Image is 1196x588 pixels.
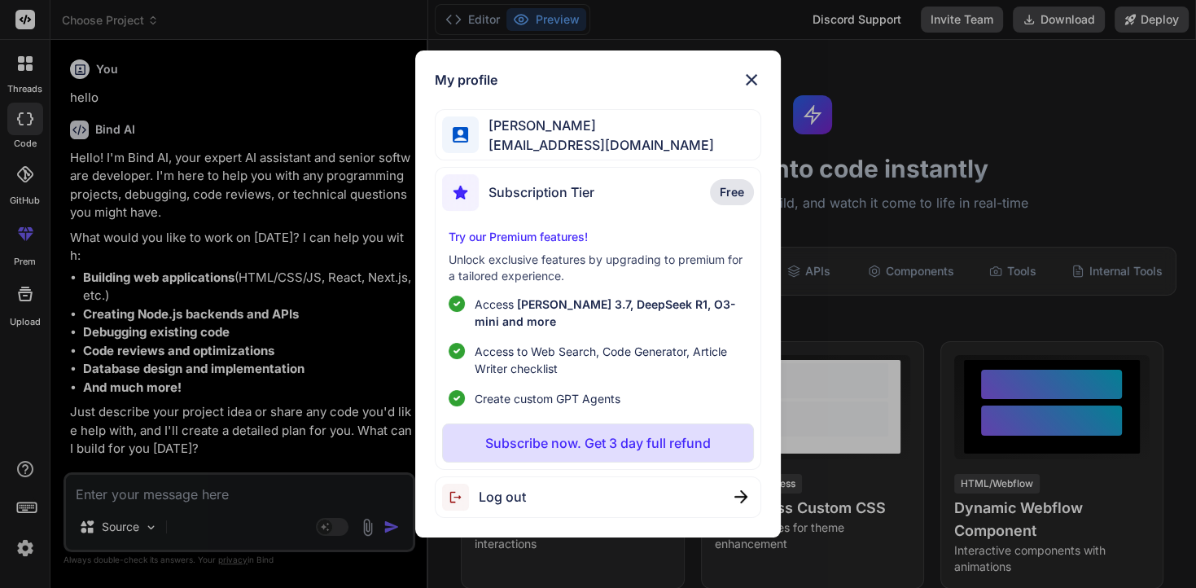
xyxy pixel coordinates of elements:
img: checklist [449,390,465,406]
img: close [742,70,761,90]
span: [PERSON_NAME] [479,116,714,135]
img: close [734,490,747,503]
span: Access to Web Search, Code Generator, Article Writer checklist [475,343,747,377]
span: Create custom GPT Agents [475,390,620,407]
img: profile [453,127,468,143]
span: [PERSON_NAME] 3.7, DeepSeek R1, O3-mini and more [475,297,736,328]
p: Unlock exclusive features by upgrading to premium for a tailored experience. [449,252,747,284]
span: Log out [479,487,526,507]
p: Subscribe now. Get 3 day full refund [485,433,711,453]
p: Try our Premium features! [449,229,747,245]
button: Subscribe now. Get 3 day full refund [442,423,754,463]
img: checklist [449,343,465,359]
img: subscription [442,174,479,211]
img: checklist [449,296,465,312]
img: logout [442,484,479,511]
p: Access [475,296,747,330]
span: Subscription Tier [488,182,594,202]
span: [EMAIL_ADDRESS][DOMAIN_NAME] [479,135,714,155]
span: Free [720,184,744,200]
h1: My profile [435,70,497,90]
